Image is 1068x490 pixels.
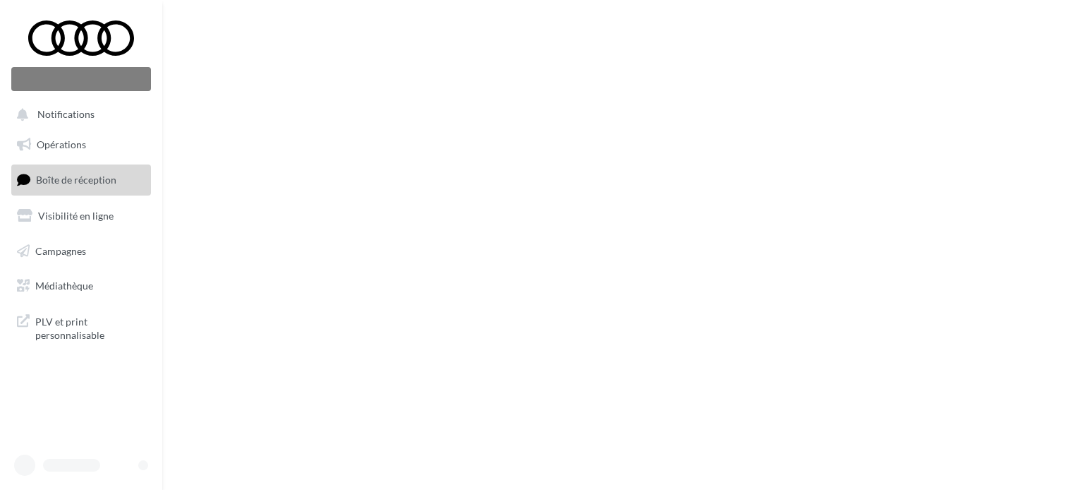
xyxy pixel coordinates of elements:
span: PLV et print personnalisable [35,312,145,342]
span: Campagnes [35,244,86,256]
span: Boîte de réception [36,174,116,186]
div: Nouvelle campagne [11,67,151,91]
span: Notifications [37,109,95,121]
span: Opérations [37,138,86,150]
span: Visibilité en ligne [38,210,114,222]
a: PLV et print personnalisable [8,306,154,348]
a: Campagnes [8,237,154,266]
a: Boîte de réception [8,165,154,195]
span: Médiathèque [35,280,93,292]
a: Opérations [8,130,154,160]
a: Médiathèque [8,271,154,301]
a: Visibilité en ligne [8,201,154,231]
